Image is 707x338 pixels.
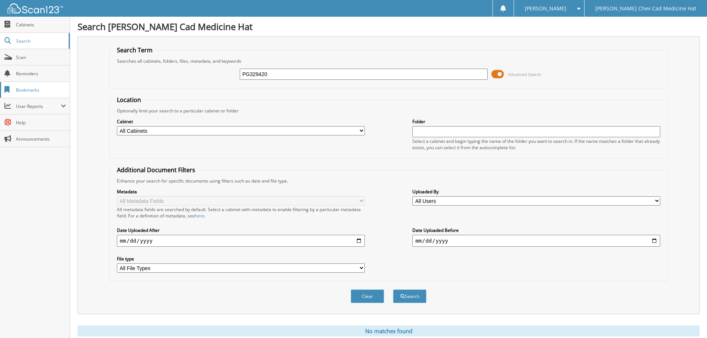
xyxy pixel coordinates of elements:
[113,108,664,114] div: Optionally limit your search to a particular cabinet or folder
[16,54,66,60] span: Scan
[113,96,145,104] legend: Location
[16,119,66,126] span: Help
[117,118,365,125] label: Cabinet
[16,103,61,109] span: User Reports
[113,166,199,174] legend: Additional Document Filters
[117,206,365,219] div: All metadata fields are searched by default. Select a cabinet with metadata to enable filtering b...
[113,58,664,64] div: Searches all cabinets, folders, files, metadata, and keywords
[412,235,660,247] input: end
[412,138,660,151] div: Select a cabinet and begin typing the name of the folder you want to search in. If the name match...
[351,289,384,303] button: Clear
[16,22,66,28] span: Cabinets
[78,325,700,337] div: No matches found
[508,72,541,77] span: Advanced Search
[595,6,696,11] span: [PERSON_NAME] Chev Cad Medicine Hat
[117,227,365,233] label: Date Uploaded After
[412,118,660,125] label: Folder
[117,256,365,262] label: File type
[78,20,700,33] h1: Search [PERSON_NAME] Cad Medicine Hat
[16,87,66,93] span: Bookmarks
[16,136,66,142] span: Announcements
[412,188,660,195] label: Uploaded By
[113,178,664,184] div: Enhance your search for specific documents using filters such as date and file type.
[7,3,63,13] img: scan123-logo-white.svg
[113,46,156,54] legend: Search Term
[412,227,660,233] label: Date Uploaded Before
[393,289,426,303] button: Search
[117,235,365,247] input: start
[525,6,566,11] span: [PERSON_NAME]
[16,70,66,77] span: Reminders
[16,38,65,44] span: Search
[670,302,707,338] iframe: Chat Widget
[117,188,365,195] label: Metadata
[195,213,204,219] a: here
